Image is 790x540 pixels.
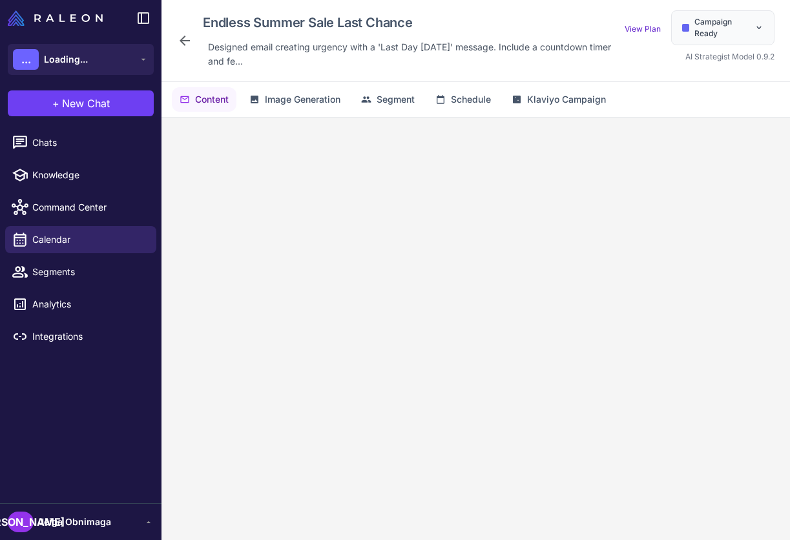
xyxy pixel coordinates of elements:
[32,297,146,311] span: Analytics
[451,92,491,107] span: Schedule
[62,96,110,111] span: New Chat
[625,24,661,34] a: View Plan
[527,92,606,107] span: Klaviyo Campaign
[5,258,156,286] a: Segments
[5,291,156,318] a: Analytics
[13,49,39,70] div: ...
[5,161,156,189] a: Knowledge
[44,52,88,67] span: Loading...
[5,226,156,253] a: Calendar
[32,136,146,150] span: Chats
[353,87,422,112] button: Segment
[8,90,154,116] button: +New Chat
[32,265,146,279] span: Segments
[195,92,229,107] span: Content
[504,87,614,112] button: Klaviyo Campaign
[32,329,146,344] span: Integrations
[242,87,348,112] button: Image Generation
[8,10,103,26] img: Raleon Logo
[32,168,146,182] span: Knowledge
[8,44,154,75] button: ...Loading...
[265,92,340,107] span: Image Generation
[208,40,619,68] span: Designed email creating urgency with a 'Last Day [DATE]' message. Include a countdown timer and f...
[5,194,156,221] a: Command Center
[694,16,749,39] span: Campaign Ready
[172,87,236,112] button: Content
[32,200,146,214] span: Command Center
[198,10,625,35] div: Click to edit campaign name
[5,323,156,350] a: Integrations
[39,515,111,529] span: Jeiga Obnimaga
[5,129,156,156] a: Chats
[428,87,499,112] button: Schedule
[52,96,59,111] span: +
[685,52,774,61] span: AI Strategist Model 0.9.2
[203,37,625,71] div: Click to edit description
[8,512,34,532] div: [PERSON_NAME]
[377,92,415,107] span: Segment
[32,233,146,247] span: Calendar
